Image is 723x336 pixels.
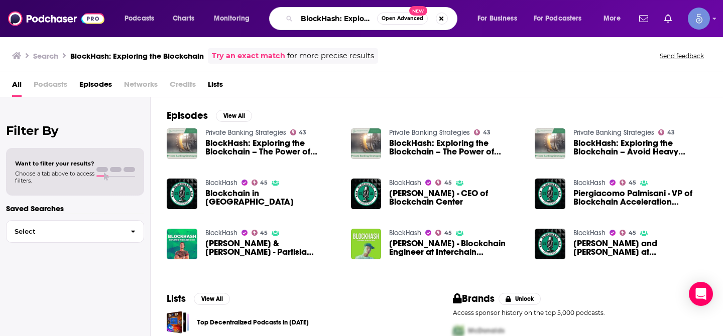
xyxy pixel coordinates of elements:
button: Send feedback [657,52,707,60]
div: Search podcasts, credits, & more... [279,7,467,30]
button: open menu [207,11,263,27]
a: Show notifications dropdown [660,10,676,27]
input: Search podcasts, credits, & more... [297,11,377,27]
img: BlockHash: Exploring the Blockchain – The Power of Infinite Banking – Part 1 (Episode 53) [167,128,197,159]
a: Piergiacomo Palmisani - VP of Blockchain Acceleration Foundation [573,189,707,206]
button: open menu [527,11,596,27]
a: BlockHash: Exploring the Blockchain – Avoid Heavy Taxation on Your Assets – Part 3 (Ep. 58) [573,139,707,156]
a: 43 [658,129,675,135]
button: View All [216,110,252,122]
a: BlockHash [205,229,237,237]
span: Monitoring [214,12,250,26]
button: open menu [596,11,633,27]
button: Select [6,220,144,243]
a: BlockHash [573,179,606,187]
button: View All [194,293,230,305]
a: BlockHash: Exploring the Blockchain – The Power of Infinite Banking – Part 1 (Episode 53) [205,139,339,156]
span: For Business [477,12,517,26]
a: EpisodesView All [167,109,252,122]
span: Podcasts [125,12,154,26]
a: Dr. Ivan Damgard & Brian Gallagher - Partisia Blockchain Foundation [205,239,339,256]
a: Charleen Fei - Blockchain Engineer at Interchain Foundation [389,239,523,256]
h2: Filter By [6,123,144,138]
h2: Episodes [167,109,208,122]
span: Open Advanced [382,16,423,21]
div: Open Intercom Messenger [689,282,713,306]
a: Blockchain in Medellín [205,189,339,206]
span: 43 [299,130,306,135]
span: Want to filter your results? [15,160,94,167]
a: Private Banking Strategies [205,128,286,137]
span: Podcasts [34,76,67,97]
a: Andrew Kirillov and Nishan D'Souza - Blockchain at Berkeley [535,229,565,259]
img: BlockHash: Exploring the Blockchain – Avoid Heavy Taxation on Your Assets – Part 3 (Ep. 58) [535,128,565,159]
span: for more precise results [287,50,374,62]
span: Credits [170,76,196,97]
span: More [604,12,621,26]
span: Logged in as Spiral5-G1 [688,8,710,30]
img: Piergiacomo Palmisani - VP of Blockchain Acceleration Foundation [535,179,565,209]
a: Top Decentralized Podcasts in 2022 [167,311,189,333]
img: Podchaser - Follow, Share and Rate Podcasts [8,9,104,28]
a: Try an exact match [212,50,285,62]
span: 45 [260,231,268,235]
a: Lists [208,76,223,97]
span: [PERSON_NAME] - CEO of Blockchain Center [389,189,523,206]
a: BlockHash: Exploring the Blockchain – The Power of Infinite Banking – Part 2 (Ep. 54) [389,139,523,156]
span: 45 [629,181,636,185]
a: BlockHash [205,179,237,187]
a: ListsView All [167,292,230,305]
img: Eryka Gemma - CEO of Blockchain Center [351,179,382,209]
h3: Search [33,51,58,61]
a: 43 [474,129,491,135]
span: [PERSON_NAME] - Blockchain Engineer at Interchain Foundation [389,239,523,256]
a: 45 [252,180,268,186]
a: Charleen Fei - Blockchain Engineer at Interchain Foundation [351,229,382,259]
a: 45 [435,180,452,186]
span: 45 [444,231,452,235]
a: Top Decentralized Podcasts in [DATE] [197,317,309,328]
a: 43 [290,129,307,135]
a: BlockHash [389,229,421,237]
span: 45 [260,181,268,185]
a: BlockHash [389,179,421,187]
h2: Lists [167,292,186,305]
a: 45 [620,180,636,186]
a: Episodes [79,76,112,97]
span: 45 [444,181,452,185]
img: User Profile [688,8,710,30]
a: All [12,76,22,97]
h3: BlockHash: Exploring the Blockchain [70,51,204,61]
span: [PERSON_NAME] & [PERSON_NAME] - Partisia Blockchain Foundation [205,239,339,256]
img: BlockHash: Exploring the Blockchain – The Power of Infinite Banking – Part 2 (Ep. 54) [351,128,382,159]
a: 45 [620,230,636,236]
p: Access sponsor history on the top 5,000 podcasts. [453,309,707,316]
span: 43 [667,130,675,135]
span: Choose a tab above to access filters. [15,170,94,184]
button: Open AdvancedNew [377,13,428,25]
img: Blockchain in Medellín [167,179,197,209]
span: Select [7,228,123,235]
span: [PERSON_NAME] and [PERSON_NAME] at [GEOGRAPHIC_DATA] [573,239,707,256]
img: Dr. Ivan Damgard & Brian Gallagher - Partisia Blockchain Foundation [167,229,197,259]
span: For Podcasters [534,12,582,26]
span: New [409,6,427,16]
a: Private Banking Strategies [389,128,470,137]
span: McDonalds [468,326,505,335]
a: Show notifications dropdown [635,10,652,27]
span: Blockchain in [GEOGRAPHIC_DATA] [205,189,339,206]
